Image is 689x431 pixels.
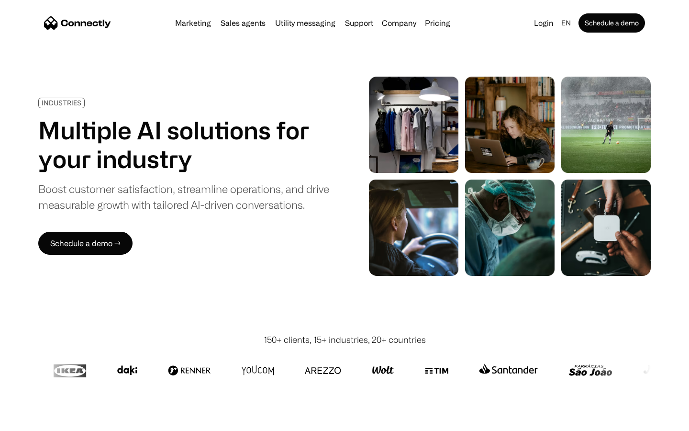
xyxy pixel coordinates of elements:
div: en [561,16,571,30]
a: Marketing [171,19,215,27]
a: Schedule a demo → [38,232,133,255]
a: Pricing [421,19,454,27]
a: Support [341,19,377,27]
a: Utility messaging [271,19,339,27]
a: Schedule a demo [578,13,645,33]
a: Sales agents [217,19,269,27]
a: Login [530,16,557,30]
div: Company [382,16,416,30]
div: Boost customer satisfaction, streamline operations, and drive measurable growth with tailored AI-... [38,181,329,213]
div: 150+ clients, 15+ industries, 20+ countries [264,333,426,346]
div: INDUSTRIES [42,99,81,106]
h1: Multiple AI solutions for your industry [38,116,329,173]
aside: Language selected: English [10,413,57,428]
ul: Language list [19,414,57,428]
